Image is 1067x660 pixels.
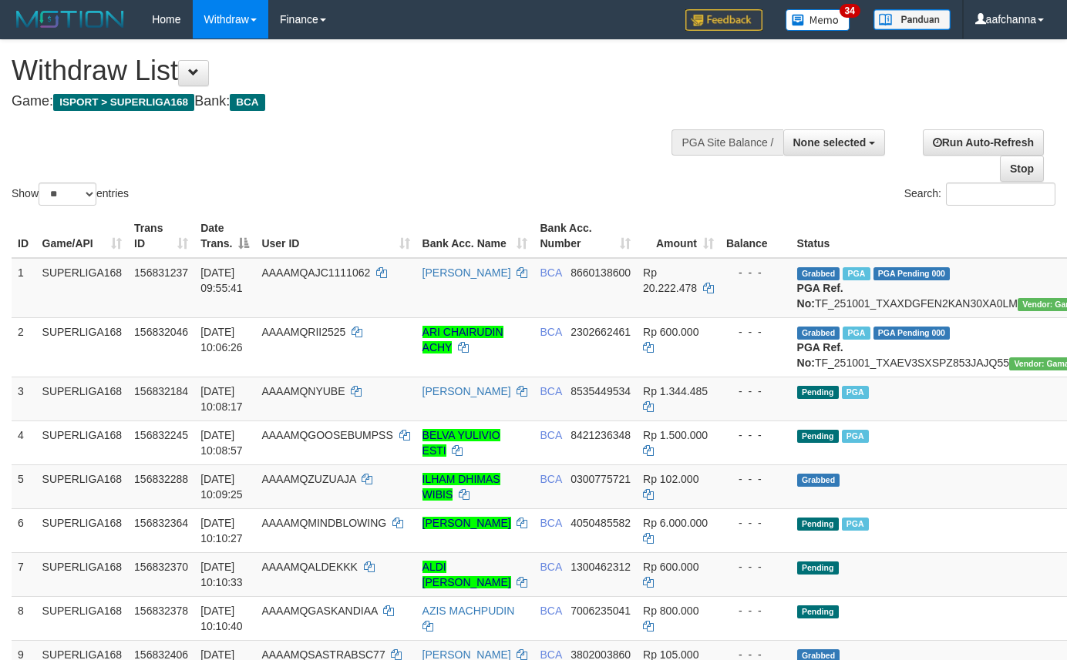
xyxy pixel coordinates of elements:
span: BCA [540,385,561,397]
span: Copy 8421236348 to clipboard [571,429,631,441]
span: 156832184 [134,385,188,397]
th: Amount: activate to sort column ascending [637,214,720,258]
span: Rp 800.000 [643,605,698,617]
span: None selected [793,136,867,149]
img: Button%20Memo.svg [786,9,850,31]
div: - - - [726,515,785,531]
span: 156832046 [134,326,188,338]
td: 1 [12,258,36,318]
div: - - - [726,559,785,575]
span: ISPORT > SUPERLIGA168 [53,94,194,111]
td: SUPERLIGA168 [36,317,129,377]
a: ALDI [PERSON_NAME] [422,561,511,588]
input: Search: [946,183,1055,206]
img: Feedback.jpg [685,9,762,31]
div: - - - [726,603,785,618]
span: Rp 600.000 [643,326,698,338]
span: [DATE] 10:08:57 [200,429,243,457]
h1: Withdraw List [12,55,696,86]
span: 156831237 [134,266,188,279]
img: panduan.png [873,9,951,30]
b: PGA Ref. No: [797,282,843,310]
span: Rp 600.000 [643,561,698,573]
select: Showentries [39,183,96,206]
a: [PERSON_NAME] [422,266,511,279]
span: [DATE] 10:06:26 [200,326,243,353]
span: Rp 102.000 [643,473,698,485]
a: Run Auto-Refresh [923,129,1044,156]
span: Marked by aafsoycanthlai [843,267,870,280]
div: PGA Site Balance / [672,129,783,156]
span: AAAAMQNYUBE [261,385,345,397]
span: Copy 1300462312 to clipboard [571,561,631,573]
td: 8 [12,596,36,640]
span: Pending [797,386,839,399]
span: Copy 8660138600 to clipboard [571,266,631,279]
span: BCA [540,605,561,617]
td: 2 [12,317,36,377]
th: Balance [720,214,791,258]
th: Bank Acc. Number: activate to sort column ascending [533,214,637,258]
th: User ID: activate to sort column ascending [255,214,416,258]
span: [DATE] 10:09:25 [200,473,243,501]
td: SUPERLIGA168 [36,377,129,420]
span: Marked by aafsoycanthlai [843,327,870,340]
span: Copy 7006235041 to clipboard [571,605,631,617]
span: Marked by aafsoycanthlai [842,430,869,443]
span: [DATE] 10:10:33 [200,561,243,588]
td: 7 [12,552,36,596]
a: [PERSON_NAME] [422,385,511,397]
div: - - - [726,471,785,487]
span: Copy 0300775721 to clipboard [571,473,631,485]
span: Grabbed [797,327,840,340]
a: Stop [1000,156,1044,182]
b: PGA Ref. No: [797,341,843,369]
span: Rp 20.222.478 [643,266,697,294]
button: None selected [783,129,886,156]
th: ID [12,214,36,258]
th: Bank Acc. Name: activate to sort column ascending [416,214,534,258]
th: Trans ID: activate to sort column ascending [128,214,194,258]
span: Marked by aafsoycanthlai [842,386,869,399]
span: [DATE] 10:10:40 [200,605,243,632]
a: BELVA YULIVIO ESTI [422,429,500,457]
th: Game/API: activate to sort column ascending [36,214,129,258]
span: [DATE] 09:55:41 [200,266,243,294]
span: Pending [797,561,839,575]
th: Date Trans.: activate to sort column descending [194,214,255,258]
td: SUPERLIGA168 [36,420,129,464]
span: BCA [540,517,561,529]
span: AAAAMQAJC1111062 [261,266,370,279]
span: PGA Pending [873,327,951,340]
span: BCA [540,326,561,338]
span: BCA [540,266,561,279]
span: 156832364 [134,517,188,529]
div: - - - [726,384,785,399]
span: AAAAMQGOOSEBUMPSS [261,429,392,441]
td: SUPERLIGA168 [36,464,129,508]
span: BCA [230,94,264,111]
span: Rp 6.000.000 [643,517,708,529]
div: - - - [726,265,785,280]
span: 156832378 [134,605,188,617]
span: Copy 8535449534 to clipboard [571,385,631,397]
span: Grabbed [797,474,840,487]
span: AAAAMQRII2525 [261,326,345,338]
a: ILHAM DHIMAS WIBIS [422,473,500,501]
span: [DATE] 10:10:27 [200,517,243,544]
img: MOTION_logo.png [12,8,129,31]
span: Rp 1.344.485 [643,385,708,397]
td: SUPERLIGA168 [36,552,129,596]
span: 156832245 [134,429,188,441]
td: 3 [12,377,36,420]
span: AAAAMQMINDBLOWING [261,517,386,529]
td: 5 [12,464,36,508]
a: [PERSON_NAME] [422,517,511,529]
span: BCA [540,429,561,441]
label: Search: [904,183,1055,206]
td: 6 [12,508,36,552]
span: 156832288 [134,473,188,485]
label: Show entries [12,183,129,206]
span: Pending [797,605,839,618]
span: AAAAMQZUZUAJA [261,473,355,485]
